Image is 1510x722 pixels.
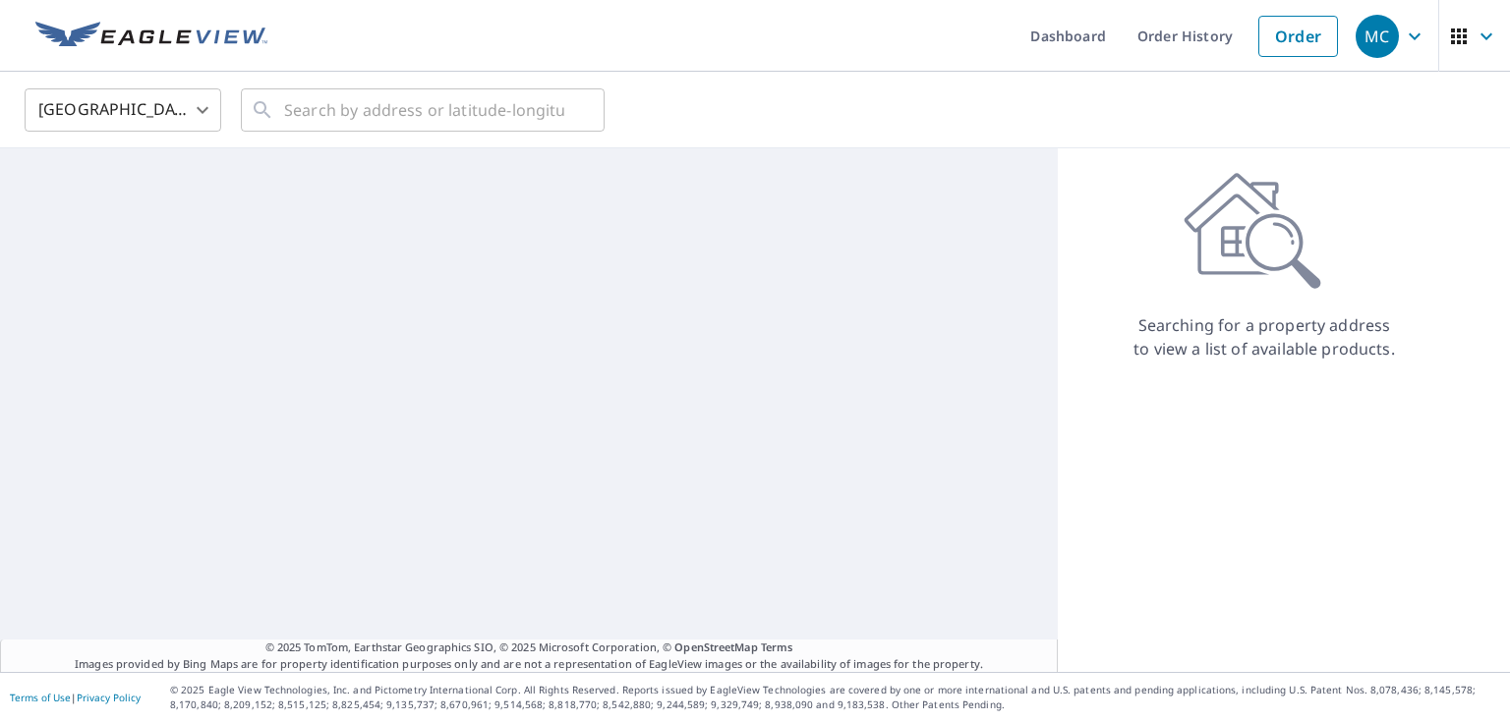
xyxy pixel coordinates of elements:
div: [GEOGRAPHIC_DATA] [25,83,221,138]
a: OpenStreetMap [674,639,757,654]
p: © 2025 Eagle View Technologies, Inc. and Pictometry International Corp. All Rights Reserved. Repo... [170,683,1500,712]
a: Terms [761,639,793,654]
img: EV Logo [35,22,267,51]
input: Search by address or latitude-longitude [284,83,564,138]
a: Privacy Policy [77,691,141,704]
a: Order [1258,16,1338,57]
p: Searching for a property address to view a list of available products. [1132,313,1396,361]
div: MC [1356,15,1399,58]
span: © 2025 TomTom, Earthstar Geographics SIO, © 2025 Microsoft Corporation, © [265,639,793,656]
p: | [10,692,141,703]
a: Terms of Use [10,691,71,704]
